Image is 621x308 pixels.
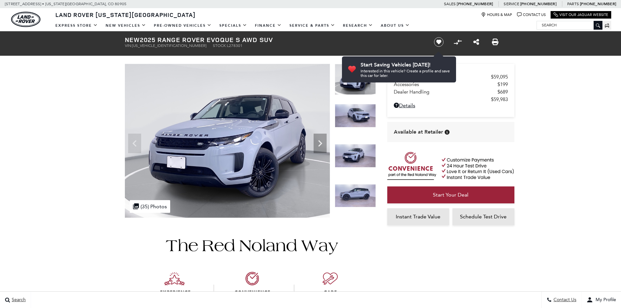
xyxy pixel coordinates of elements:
[11,12,40,27] img: Land Rover
[125,35,140,44] strong: New
[491,96,508,102] span: $59,983
[394,74,508,80] a: MSRP $59,095
[52,11,200,19] a: Land Rover [US_STATE][GEOGRAPHIC_DATA]
[102,20,150,31] a: New Vehicles
[387,208,449,225] a: Instant Trade Value
[286,20,339,31] a: Service & Parts
[394,102,508,109] a: Details
[580,1,616,7] a: [PHONE_NUMBER]
[552,297,576,303] span: Contact Us
[433,192,468,198] span: Start Your Deal
[457,1,493,7] a: [PHONE_NUMBER]
[251,20,286,31] a: Finance
[593,297,616,303] span: My Profile
[335,184,376,208] img: New 2025 Arroios Grey Land Rover S image 4
[387,186,514,203] a: Start Your Deal
[491,74,508,80] span: $59,095
[125,43,132,48] span: VIN:
[314,134,327,153] div: Next
[52,20,414,31] nav: Main Navigation
[445,130,450,135] div: Vehicle is in stock and ready for immediate delivery. Due to demand, availability is subject to c...
[125,64,330,218] img: New 2025 Arroios Grey Land Rover S image 1
[517,12,546,17] a: Contact Us
[132,43,206,48] span: [US_VEHICLE_IDENTIFICATION_NUMBER]
[11,12,40,27] a: land-rover
[554,12,608,17] a: Visit Our Jaguar Website
[52,20,102,31] a: EXPRESS STORE
[444,2,456,6] span: Sales
[537,21,602,29] input: Search
[497,89,508,95] span: $689
[213,43,227,48] span: Stock:
[55,11,196,19] span: Land Rover [US_STATE][GEOGRAPHIC_DATA]
[497,81,508,87] span: $199
[394,89,497,95] span: Dealer Handling
[582,292,621,308] button: Open user profile menu
[5,2,126,6] a: [STREET_ADDRESS] • [US_STATE][GEOGRAPHIC_DATA], CO 80905
[335,64,376,95] img: New 2025 Arroios Grey Land Rover S image 1
[460,213,507,220] span: Schedule Test Drive
[150,20,215,31] a: Pre-Owned Vehicles
[335,144,376,168] img: New 2025 Arroios Grey Land Rover S image 3
[377,20,414,31] a: About Us
[452,208,514,225] a: Schedule Test Drive
[481,12,512,17] a: Hours & Map
[473,38,479,46] a: Share this New 2025 Range Rover Evoque S AWD SUV
[125,36,423,43] h1: 2025 Range Rover Evoque S AWD SUV
[227,43,243,48] span: L278301
[394,89,508,95] a: Dealer Handling $689
[453,37,463,47] button: Compare vehicle
[339,20,377,31] a: Research
[335,104,376,127] img: New 2025 Arroios Grey Land Rover S image 2
[504,2,519,6] span: Service
[130,200,170,213] div: (35) Photos
[215,20,251,31] a: Specials
[396,213,440,220] span: Instant Trade Value
[394,81,497,87] span: Accessories
[394,81,508,87] a: Accessories $199
[567,2,579,6] span: Parts
[394,96,508,102] a: $59,983
[492,38,498,46] a: Print this New 2025 Range Rover Evoque S AWD SUV
[432,37,446,47] button: Save vehicle
[394,74,491,80] span: MSRP
[10,297,26,303] span: Search
[520,1,556,7] a: [PHONE_NUMBER]
[394,128,443,136] span: Available at Retailer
